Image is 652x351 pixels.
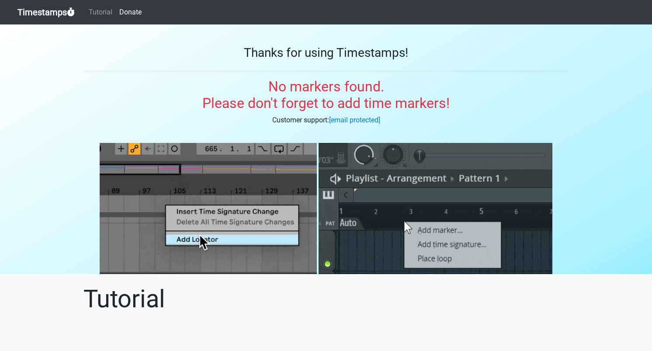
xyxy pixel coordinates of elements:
[319,143,553,274] img: fl%20marker.gif
[100,143,317,274] img: ableton%20locator.gif
[83,285,569,314] h1: Tutorial
[83,45,569,60] h3: Thanks for using Timestamps!
[85,3,116,21] a: Tutorial
[17,3,75,21] a: Timestamps
[329,116,380,124] a: [email protected]
[116,3,145,21] a: Donate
